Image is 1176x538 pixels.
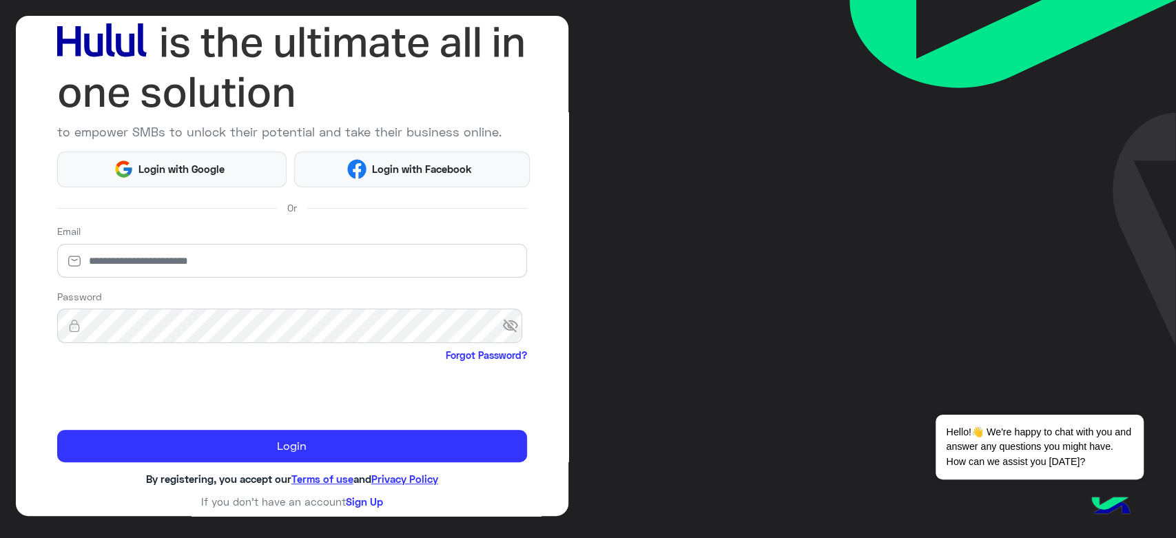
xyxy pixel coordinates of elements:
span: visibility_off [502,313,527,338]
span: Or [287,200,297,215]
a: Sign Up [346,495,383,508]
label: Email [57,224,81,238]
img: Facebook [347,159,367,179]
img: lock [57,319,92,333]
span: By registering, you accept our [146,473,291,485]
img: hulul-logo.png [1086,483,1135,531]
h6: If you don’t have an account [57,495,527,508]
img: hululLoginTitle_EN.svg [57,17,527,118]
img: Google [114,159,134,179]
span: Login with Google [134,161,230,177]
span: Login with Facebook [367,161,477,177]
button: Login with Facebook [294,152,529,187]
iframe: reCAPTCHA [57,366,267,420]
button: Login [57,430,527,463]
span: and [353,473,371,485]
button: Login with Google [57,152,287,187]
a: Privacy Policy [371,473,438,485]
a: Forgot Password? [446,348,527,362]
p: to empower SMBs to unlock their potential and take their business online. [57,123,527,141]
label: Password [57,289,102,304]
img: email [57,254,92,268]
a: Terms of use [291,473,353,485]
span: Hello!👋 We're happy to chat with you and answer any questions you might have. How can we assist y... [936,415,1143,479]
